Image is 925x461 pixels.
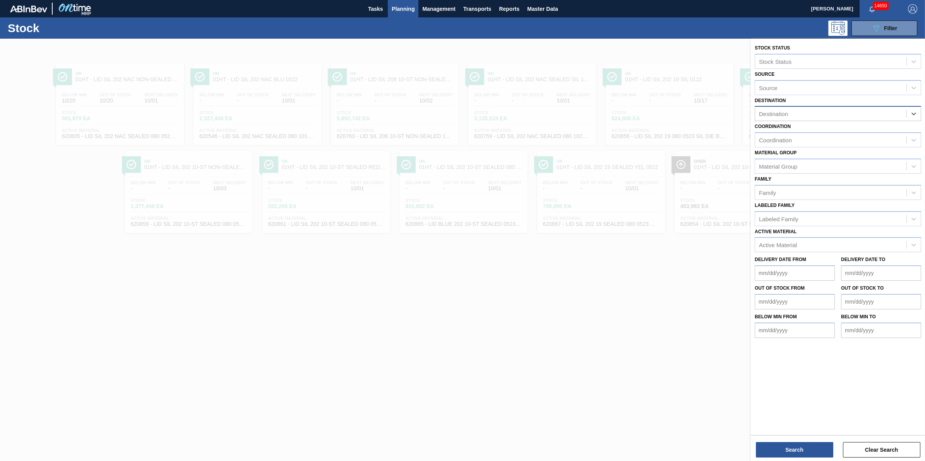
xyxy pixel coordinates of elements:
[755,72,774,77] label: Source
[759,242,797,248] div: Active Material
[828,20,848,36] div: Programming: no user selected
[759,189,776,196] div: Family
[755,285,805,291] label: Out of Stock from
[8,24,127,32] h1: Stock
[367,4,384,14] span: Tasks
[873,2,889,10] span: 14650
[759,84,778,91] div: Source
[755,294,835,309] input: mm/dd/yyyy
[759,58,791,65] div: Stock Status
[10,5,47,12] img: TNhmsLtSVTkK8tSr43FrP2fwEKptu5GPRR3wAAAABJRU5ErkJggg==
[755,45,790,51] label: Stock Status
[841,294,921,309] input: mm/dd/yyyy
[841,323,921,338] input: mm/dd/yyyy
[755,203,795,208] label: Labeled Family
[755,265,835,281] input: mm/dd/yyyy
[755,323,835,338] input: mm/dd/yyyy
[422,4,456,14] span: Management
[841,265,921,281] input: mm/dd/yyyy
[759,163,797,169] div: Material Group
[851,20,917,36] button: Filter
[860,3,884,14] button: Notifications
[499,4,519,14] span: Reports
[755,124,791,129] label: Coordination
[759,215,798,222] div: Labeled Family
[908,4,917,14] img: Logout
[755,257,806,262] label: Delivery Date from
[759,111,788,117] div: Destination
[392,4,415,14] span: Planning
[755,98,786,103] label: Destination
[759,137,792,143] div: Coordination
[755,150,797,155] label: Material Group
[841,285,884,291] label: Out of Stock to
[527,4,558,14] span: Master Data
[884,25,897,31] span: Filter
[841,257,885,262] label: Delivery Date to
[463,4,491,14] span: Transports
[755,229,797,234] label: Active Material
[841,314,876,319] label: Below Min to
[755,314,797,319] label: Below Min from
[755,176,771,182] label: Family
